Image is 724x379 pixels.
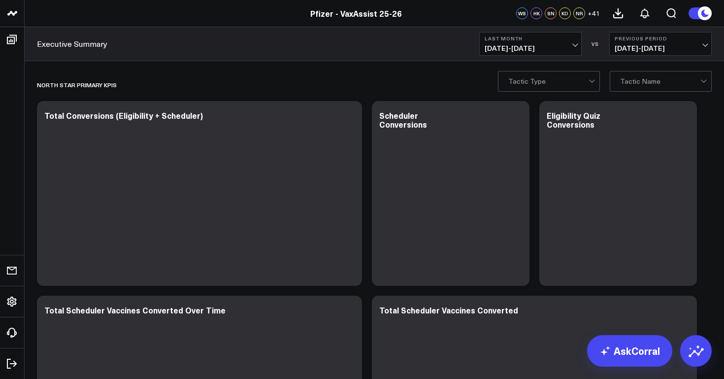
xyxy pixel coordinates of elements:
span: [DATE] - [DATE] [485,44,576,52]
button: Last Month[DATE]-[DATE] [479,32,582,56]
span: [DATE] - [DATE] [615,44,706,52]
button: +41 [588,7,600,19]
b: Last Month [485,35,576,41]
div: NR [573,7,585,19]
div: Total Scheduler Vaccines Converted [379,305,518,315]
div: Total Conversions (Eligibility + Scheduler) [44,110,203,121]
div: Total Scheduler Vaccines Converted Over Time [44,305,226,315]
div: Eligibility Quiz Conversions [547,110,600,130]
div: KD [559,7,571,19]
div: SN [545,7,557,19]
a: Executive Summary [37,38,107,49]
div: WS [516,7,528,19]
span: + 41 [588,10,600,17]
div: VS [587,41,604,47]
div: North Star Primary KPIs [37,73,117,96]
b: Previous Period [615,35,706,41]
div: Scheduler Conversions [379,110,427,130]
button: Previous Period[DATE]-[DATE] [609,32,712,56]
a: Pfizer - VaxAssist 25-26 [310,8,402,19]
div: HK [530,7,542,19]
a: AskCorral [587,335,672,367]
